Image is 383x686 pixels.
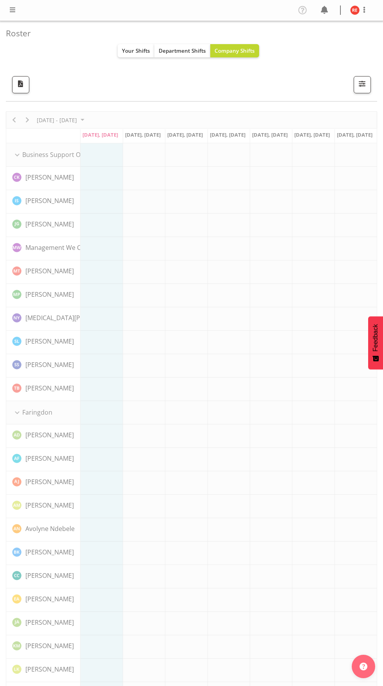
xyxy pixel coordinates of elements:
[368,316,383,369] button: Feedback - Show survey
[354,76,371,93] button: Filter Shifts
[154,44,210,57] button: Department Shifts
[118,44,154,57] button: Your Shifts
[215,47,255,54] span: Company Shifts
[210,44,259,57] button: Company Shifts
[159,47,206,54] span: Department Shifts
[360,663,367,670] img: help-xxl-2.png
[122,47,150,54] span: Your Shifts
[372,324,379,351] span: Feedback
[12,76,29,93] button: Download a PDF of the roster according to the set date range.
[6,29,371,38] h4: Roster
[350,5,360,15] img: rachel-els10463.jpg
